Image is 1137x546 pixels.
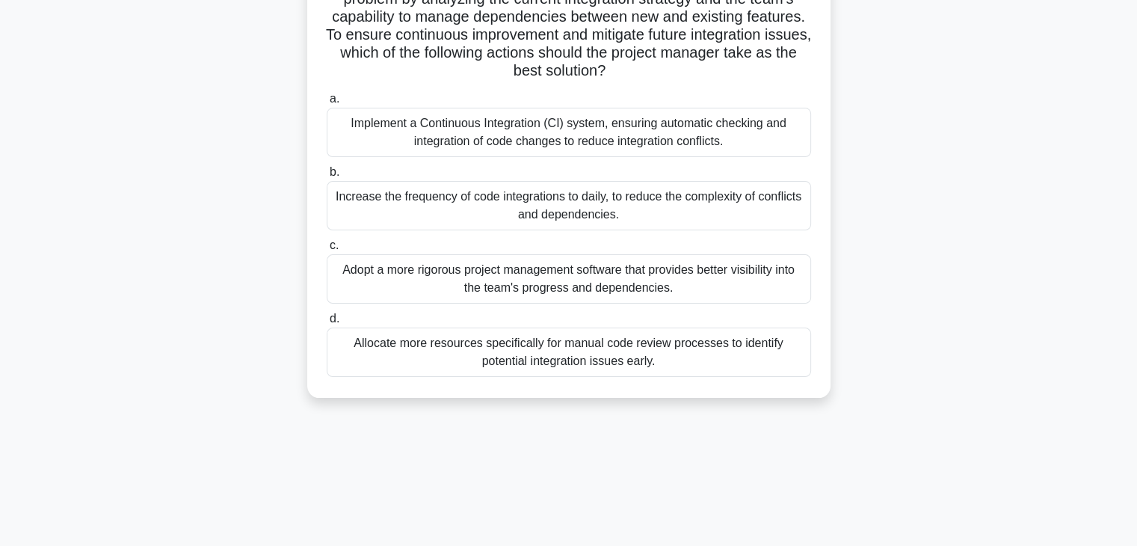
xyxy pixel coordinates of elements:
[327,181,811,230] div: Increase the frequency of code integrations to daily, to reduce the complexity of conflicts and d...
[330,239,339,251] span: c.
[330,312,339,325] span: d.
[327,328,811,377] div: Allocate more resources specifically for manual code review processes to identify potential integ...
[330,165,339,178] span: b.
[327,108,811,157] div: Implement a Continuous Integration (CI) system, ensuring automatic checking and integration of co...
[327,254,811,304] div: Adopt a more rigorous project management software that provides better visibility into the team's...
[330,92,339,105] span: a.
